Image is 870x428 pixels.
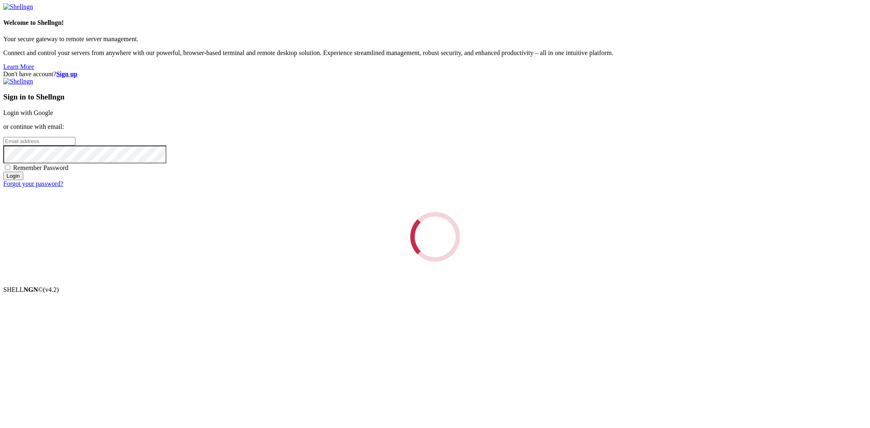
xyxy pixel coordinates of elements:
span: Remember Password [13,164,69,171]
input: Remember Password [5,165,10,170]
img: Shellngn [3,3,33,11]
span: 4.2.0 [43,286,59,293]
span: SHELL © [3,286,59,293]
input: Login [3,172,23,180]
p: Your secure gateway to remote server management. [3,35,867,43]
h3: Sign in to Shellngn [3,93,867,101]
b: NGN [24,286,38,293]
div: Loading... [408,210,462,264]
a: Learn More [3,63,34,70]
input: Email address [3,137,75,146]
p: Connect and control your servers from anywhere with our powerful, browser-based terminal and remo... [3,49,867,57]
a: Forgot your password? [3,180,63,187]
a: Login with Google [3,109,53,116]
a: Sign up [56,71,77,77]
h4: Welcome to Shellngn! [3,19,867,26]
img: Shellngn [3,78,33,85]
div: Don't have account? [3,71,867,78]
p: or continue with email: [3,123,867,130]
